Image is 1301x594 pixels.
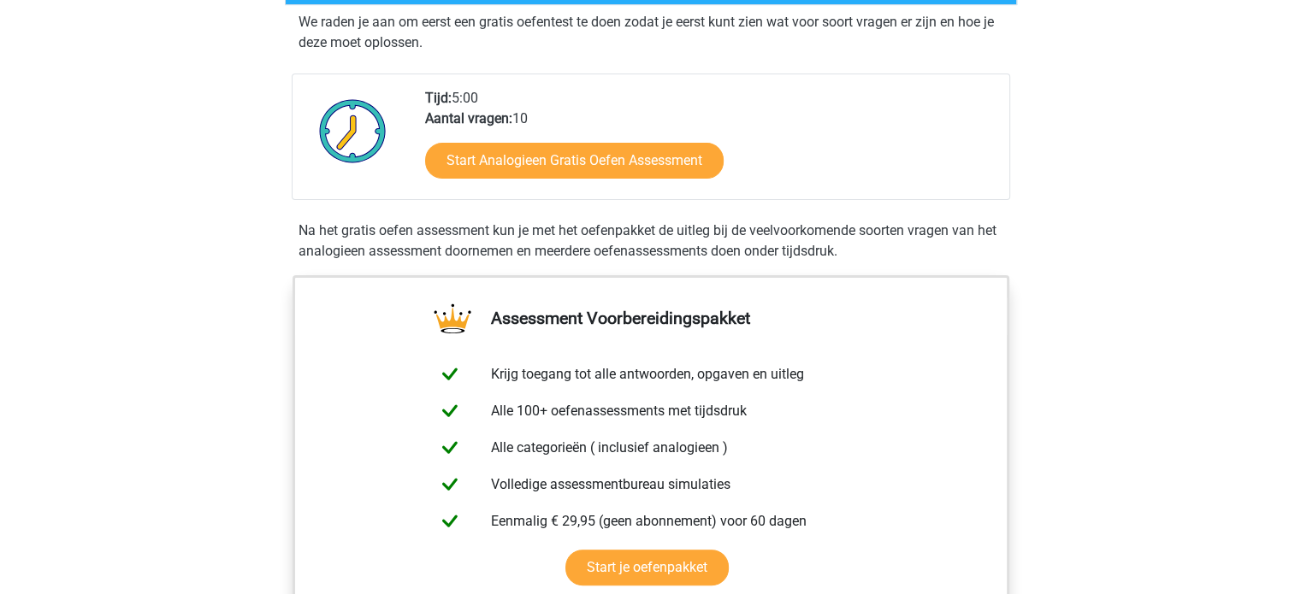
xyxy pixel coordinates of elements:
p: We raden je aan om eerst een gratis oefentest te doen zodat je eerst kunt zien wat voor soort vra... [299,12,1003,53]
div: Na het gratis oefen assessment kun je met het oefenpakket de uitleg bij de veelvoorkomende soorte... [292,221,1010,262]
b: Tijd: [425,90,452,106]
b: Aantal vragen: [425,110,512,126]
div: 5:00 10 [412,88,1008,199]
a: Start je oefenpakket [565,550,729,585]
img: Klok [310,88,396,173]
a: Start Analogieen Gratis Oefen Assessment [425,143,724,179]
